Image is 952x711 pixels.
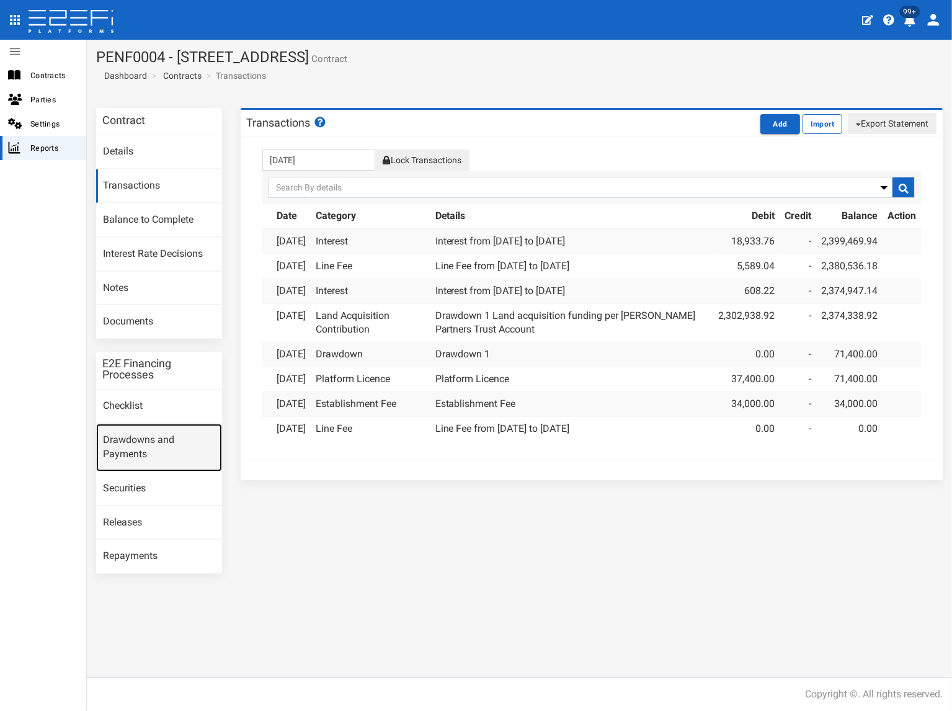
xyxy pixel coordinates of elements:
h1: PENF0004 - [STREET_ADDRESS] [96,49,943,65]
td: 34,000.00 [816,391,883,416]
a: [DATE] [277,348,306,360]
th: Credit [780,204,816,229]
a: Line Fee from [DATE] to [DATE] [435,423,570,434]
input: Search By details [269,177,915,198]
h3: E2E Financing Processes [102,358,216,380]
span: Contracts [30,68,76,83]
a: [DATE] [277,235,306,247]
td: 0.00 [816,416,883,440]
td: 2,374,338.92 [816,303,883,342]
a: Establishment Fee [435,398,516,409]
a: Checklist [96,390,222,423]
td: 0.00 [713,342,780,367]
a: [DATE] [277,285,306,297]
td: 2,302,938.92 [713,303,780,342]
span: Dashboard [99,71,147,81]
a: Balance to Complete [96,203,222,237]
td: Drawdown [311,342,430,367]
a: [DATE] [277,423,306,434]
td: - [780,391,816,416]
a: Details [96,135,222,169]
td: - [780,367,816,392]
a: Add [760,117,803,129]
a: Repayments [96,540,222,573]
td: 71,400.00 [816,367,883,392]
button: Import [803,114,842,134]
button: Lock Transactions [375,150,469,171]
td: Platform Licence [311,367,430,392]
th: Details [430,204,713,229]
td: - [780,303,816,342]
td: - [780,254,816,279]
th: Category [311,204,430,229]
td: 71,400.00 [816,342,883,367]
span: Parties [30,92,76,107]
a: Interest Rate Decisions [96,238,222,271]
span: Settings [30,117,76,131]
input: From Transactions Date [262,150,376,171]
button: Export Statement [848,113,936,134]
a: Transactions [96,169,222,203]
td: - [780,229,816,254]
td: Establishment Fee [311,391,430,416]
small: Contract [309,55,347,64]
a: [DATE] [277,373,306,385]
td: Line Fee [311,254,430,279]
td: Line Fee [311,416,430,440]
td: Land Acquisition Contribution [311,303,430,342]
td: - [780,416,816,440]
a: Drawdowns and Payments [96,424,222,472]
a: Platform Licence [435,373,510,385]
td: 18,933.76 [713,229,780,254]
h3: Transactions [247,117,327,128]
td: 608.22 [713,279,780,303]
td: Interest [311,279,430,303]
a: Notes [96,272,222,305]
td: 5,589.04 [713,254,780,279]
a: Drawdown 1 Land acquisition funding per [PERSON_NAME] Partners Trust Account [435,310,696,336]
td: 37,400.00 [713,367,780,392]
a: [DATE] [277,260,306,272]
a: Interest from [DATE] to [DATE] [435,235,566,247]
td: - [780,342,816,367]
button: Add [760,114,800,134]
td: Interest [311,229,430,254]
td: 0.00 [713,416,780,440]
th: Debit [713,204,780,229]
a: Releases [96,506,222,540]
a: [DATE] [277,310,306,321]
h3: Contract [102,115,145,126]
th: Action [883,204,921,229]
li: Transactions [203,69,266,82]
span: Reports [30,141,76,155]
a: [DATE] [277,398,306,409]
a: Dashboard [99,69,147,82]
a: Securities [96,472,222,506]
td: 2,374,947.14 [816,279,883,303]
th: Balance [816,204,883,229]
td: 2,399,469.94 [816,229,883,254]
a: Interest from [DATE] to [DATE] [435,285,566,297]
div: Copyright ©. All rights reserved. [805,687,943,702]
td: 2,380,536.18 [816,254,883,279]
th: Date [272,204,311,229]
td: 34,000.00 [713,391,780,416]
a: Drawdown 1 [435,348,491,360]
a: Contracts [163,69,202,82]
td: - [780,279,816,303]
a: Line Fee from [DATE] to [DATE] [435,260,570,272]
a: Documents [96,305,222,339]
